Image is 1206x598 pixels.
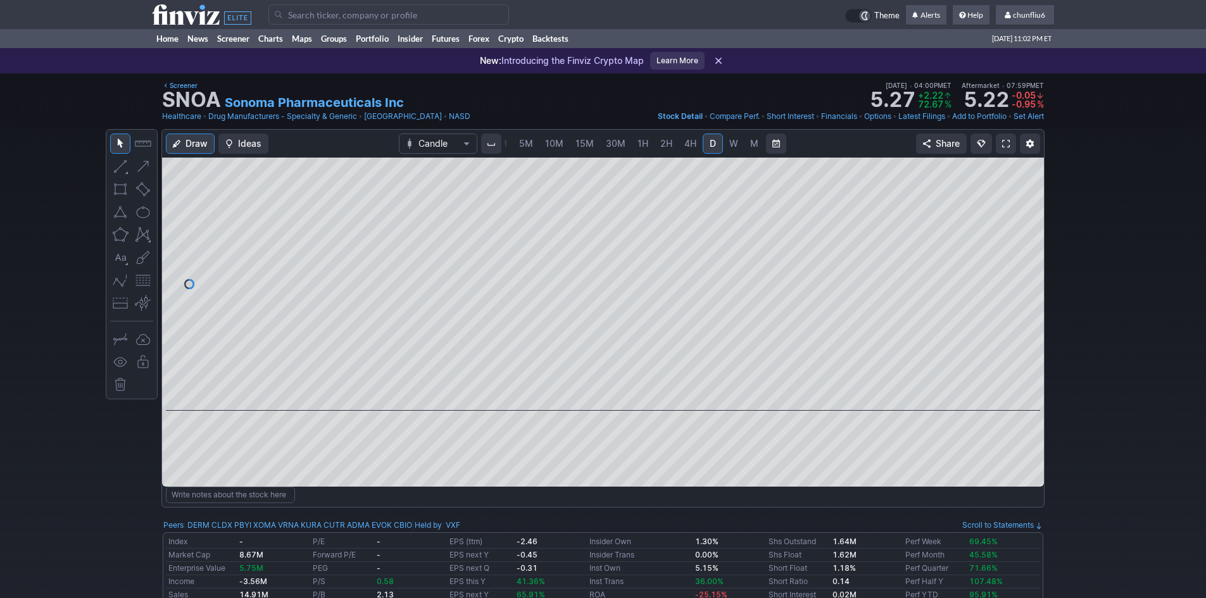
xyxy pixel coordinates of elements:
span: • [358,110,363,123]
span: 2H [660,138,672,149]
button: Lock drawings [133,352,153,372]
a: M [744,134,765,154]
button: Measure [133,134,153,154]
span: 10M [545,138,563,149]
td: Enterprise Value [166,562,237,575]
button: Ellipse [133,202,153,222]
a: 5M [513,134,539,154]
td: Insider Trans [587,549,693,562]
a: chunfliu6 [996,5,1054,25]
td: EPS next Q [447,562,513,575]
span: 4H [684,138,696,149]
input: Search [268,4,509,25]
a: Peers [163,520,184,530]
span: Compare Perf. [710,111,760,121]
button: Drawings autosave: Off [133,329,153,349]
a: Learn More [650,52,705,70]
a: Financials [821,110,857,123]
a: [GEOGRAPHIC_DATA] [364,110,442,123]
a: Latest Filings [898,110,945,123]
button: Fibonacci retracements [133,270,153,290]
span: 5.75M [239,563,263,573]
a: 4H [679,134,702,154]
td: Shs Outstand [766,535,830,549]
a: EVOK [372,519,392,532]
span: % [945,99,952,109]
span: M [750,138,758,149]
a: Stock Detail [658,110,703,123]
td: Index [166,535,237,549]
td: Insider Own [587,535,693,549]
a: XOMA [253,519,276,532]
button: Polygon [110,225,130,245]
a: 15M [570,134,600,154]
a: Screener [213,29,254,48]
span: • [443,110,448,123]
b: 0.00% [695,550,719,559]
b: - [377,550,380,559]
td: Market Cap [166,549,237,562]
span: 41.36% [517,576,545,586]
button: Chart Type [399,134,477,154]
a: VRNA [278,519,299,532]
span: New: [480,55,501,66]
a: 10M [539,134,569,154]
td: Inst Trans [587,575,693,589]
span: 69.45% [969,537,998,546]
a: Crypto [494,29,528,48]
a: Portfolio [351,29,393,48]
a: 0.14 [832,576,850,586]
a: Alerts [906,5,946,25]
a: Compare Perf. [710,110,760,123]
a: Drug Manufacturers - Specialty & Generic [208,110,357,123]
button: Draw [166,134,215,154]
b: 5.15% [695,563,719,573]
a: Scroll to Statements [962,520,1043,530]
button: Explore new features [970,134,992,154]
button: Remove all drawings [110,375,130,395]
p: Introducing the Finviz Crypto Map [480,54,644,67]
td: Perf Month [903,549,967,562]
button: Interval [481,134,501,154]
a: Options [864,110,891,123]
span: • [909,82,912,89]
td: Perf Quarter [903,562,967,575]
td: EPS (ttm) [447,535,513,549]
button: Chart Settings [1020,134,1040,154]
span: • [203,110,207,123]
td: Shs Float [766,549,830,562]
a: Short Float [769,563,807,573]
b: - [239,537,243,546]
td: EPS next Y [447,549,513,562]
button: Hide drawings [110,352,130,372]
h1: SNOA [162,90,221,110]
button: Anchored VWAP [133,293,153,313]
a: DERM [187,519,210,532]
span: -0.95 [1012,99,1036,109]
a: W [724,134,744,154]
button: Elliott waves [110,270,130,290]
button: Position [110,293,130,313]
b: 8.67M [239,550,263,559]
span: 36.00% [695,576,724,586]
a: Charts [254,29,287,48]
button: Text [110,247,130,268]
div: | : [412,519,460,532]
td: PEG [310,562,374,575]
span: • [946,110,951,123]
a: Help [953,5,989,25]
b: 1.18% [832,563,856,573]
span: Theme [874,9,900,23]
a: CUTR [323,519,345,532]
button: Rectangle [110,179,130,199]
span: 1H [638,138,648,149]
a: News [183,29,213,48]
button: Triangle [110,202,130,222]
span: D [710,138,716,149]
td: Inst Own [587,562,693,575]
span: chunfliu6 [1013,10,1045,20]
td: P/S [310,575,374,589]
b: 1.64M [832,537,857,546]
a: Futures [427,29,464,48]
